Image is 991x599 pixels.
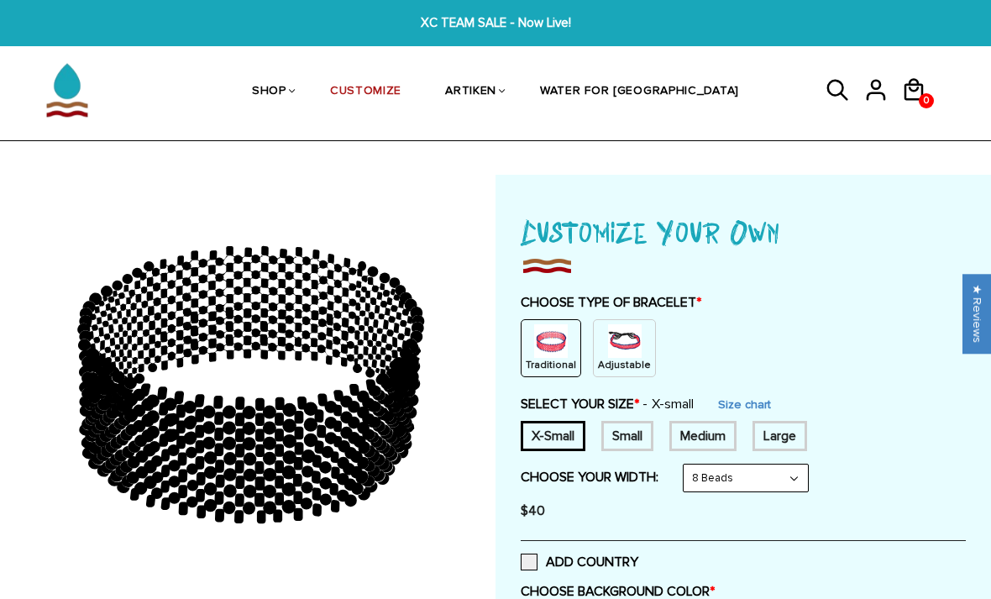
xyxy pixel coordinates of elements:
[521,254,573,277] img: imgboder_100x.png
[540,49,739,135] a: WATER FOR [GEOGRAPHIC_DATA]
[601,421,653,451] div: 7 inches
[534,324,568,358] img: non-string.png
[920,88,933,113] span: 0
[521,396,694,412] label: SELECT YOUR SIZE
[521,208,966,254] h1: Customize Your Own
[752,421,807,451] div: 8 inches
[330,49,401,135] a: CUSTOMIZE
[526,358,576,372] p: Traditional
[521,319,581,377] div: Non String
[521,469,658,486] label: CHOOSE YOUR WIDTH:
[307,13,684,33] span: XC TEAM SALE - Now Live!
[445,49,496,135] a: ARTIKEN
[962,274,991,354] div: Click to open Judge.me floating reviews tab
[608,324,642,358] img: string.PNG
[521,421,585,451] div: 6 inches
[521,554,638,570] label: ADD COUNTRY
[593,319,656,377] div: String
[669,421,737,451] div: 7.5 inches
[718,397,771,412] a: Size chart
[598,358,651,372] p: Adjustable
[901,108,939,110] a: 0
[521,502,545,519] span: $40
[252,49,286,135] a: SHOP
[521,294,966,311] label: CHOOSE TYPE OF BRACELET
[642,396,694,412] span: X-small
